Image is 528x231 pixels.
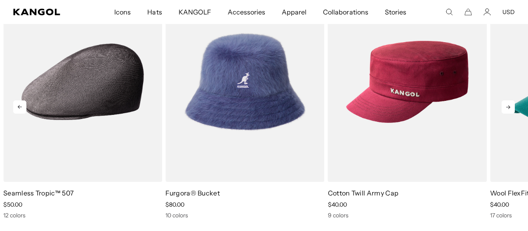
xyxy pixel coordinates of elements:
[464,8,472,16] button: Cart
[328,212,487,219] div: 9 colors
[3,189,74,197] a: Seamless Tropic™ 507
[165,212,324,219] div: 10 colors
[483,8,491,16] a: Account
[328,201,347,208] span: $40.00
[165,189,220,197] a: Furgora® Bucket
[502,8,515,16] button: USD
[165,201,184,208] span: $80.00
[3,212,162,219] div: 12 colors
[490,201,509,208] span: $40.00
[13,9,75,15] a: Kangol
[3,201,22,208] span: $50.00
[445,8,453,16] summary: Search here
[328,189,399,197] a: Cotton Twill Army Cap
